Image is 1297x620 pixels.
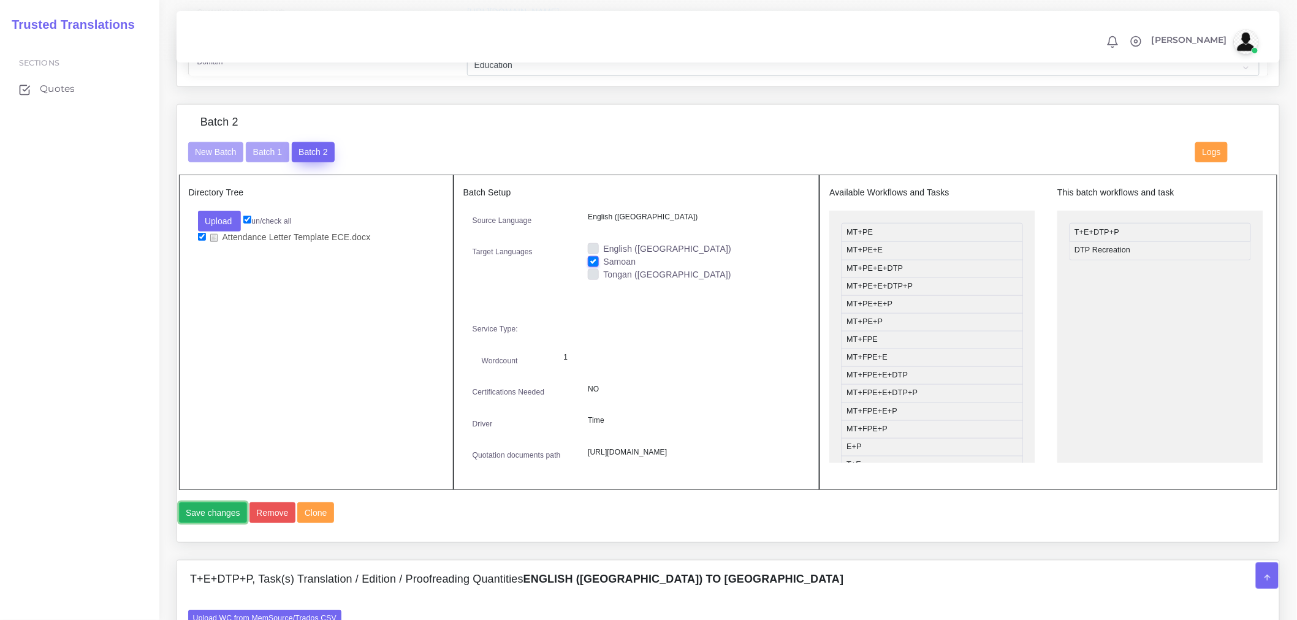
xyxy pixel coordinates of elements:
label: Driver [473,418,493,429]
a: Quotes [9,76,150,102]
button: Clone [297,502,334,523]
label: Tongan ([GEOGRAPHIC_DATA]) [603,268,731,281]
a: Batch 2 [292,146,335,156]
p: English ([GEOGRAPHIC_DATA]) [588,211,801,224]
li: MT+PE+E [842,241,1023,260]
p: Time [588,414,801,427]
a: Clone [297,502,336,523]
a: Trusted Translations [3,15,135,35]
h4: T+E+DTP+P, Task(s) Translation / Edition / Proofreading Quantities [190,573,844,587]
label: Target Languages [473,246,533,257]
p: [URL][DOMAIN_NAME] [588,446,801,459]
li: MT+PE [842,223,1023,242]
label: un/check all [243,216,291,227]
li: MT+PE+E+DTP [842,260,1023,278]
h5: Batch Setup [463,187,810,198]
label: Certifications Needed [473,387,545,398]
a: Attendance Letter Template ECE.docx [206,232,375,243]
div: T+E+DTP+P, Task(s) Translation / Edition / Proofreading QuantitiesEnglish ([GEOGRAPHIC_DATA]) TO ... [177,561,1279,600]
a: New Batch [188,146,244,156]
button: Save changes [179,502,248,523]
span: Sections [19,58,59,67]
button: Upload [198,211,242,232]
span: Quotes [40,82,75,96]
h4: Batch 2 [200,116,238,129]
label: Service Type: [473,323,518,335]
li: MT+PE+E+P [842,295,1023,314]
li: MT+FPE+E+DTP [842,366,1023,385]
button: New Batch [188,142,244,163]
a: [PERSON_NAME]avatar [1146,29,1263,54]
button: Batch 1 [246,142,289,163]
label: English ([GEOGRAPHIC_DATA]) [603,243,731,255]
li: MT+FPE+E+P [842,403,1023,421]
li: MT+FPE+E [842,349,1023,367]
b: English ([GEOGRAPHIC_DATA]) TO [GEOGRAPHIC_DATA] [523,573,844,586]
label: Samoan [603,255,636,268]
a: Batch 1 [246,146,289,156]
label: Wordcount [482,355,518,366]
button: Logs [1195,142,1228,163]
span: Logs [1203,147,1221,157]
label: Source Language [473,215,532,226]
li: MT+PE+P [842,313,1023,331]
h5: This batch workflows and task [1057,187,1263,198]
li: E+P [842,438,1023,456]
li: MT+PE+E+DTP+P [842,278,1023,296]
button: Batch 2 [292,142,335,163]
p: 1 [564,351,792,364]
li: DTP Recreation [1070,241,1251,260]
h5: Available Workflows and Tasks [829,187,1035,198]
span: [PERSON_NAME] [1152,36,1227,44]
li: T+E [842,456,1023,474]
img: avatar [1234,29,1258,54]
li: MT+FPE [842,331,1023,349]
label: Quotation documents path [473,450,561,461]
input: un/check all [243,216,251,224]
p: NO [588,383,801,396]
button: Remove [249,502,295,523]
li: MT+FPE+E+DTP+P [842,384,1023,403]
li: MT+FPE+P [842,420,1023,439]
h2: Trusted Translations [3,17,135,32]
a: Remove [249,502,298,523]
h5: Directory Tree [189,187,444,198]
li: T+E+DTP+P [1070,223,1251,242]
